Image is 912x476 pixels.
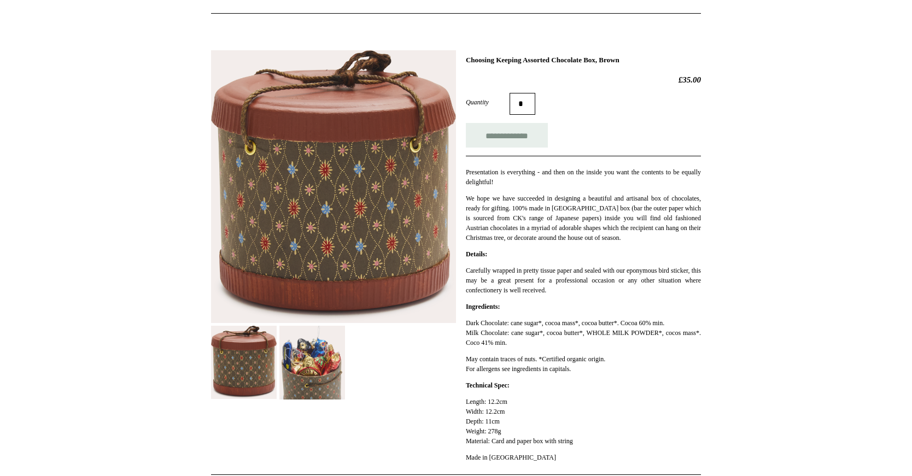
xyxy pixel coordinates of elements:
[466,381,510,389] strong: Technical Spec:
[466,75,701,85] h2: £35.00
[466,266,701,295] p: Carefully wrapped in pretty tissue paper and sealed with our eponymous bird sticker, this may be ...
[466,354,701,374] p: May contain traces of nuts. *Certified organic origin. For allergens see ingredients in capitals.
[211,50,456,324] img: Choosing Keeping Assorted Chocolate Box, Brown
[466,56,701,64] h1: Choosing Keeping Assorted Chocolate Box, Brown
[466,167,701,187] p: Presentation is everything - and then on the inside you want the contents to be equally delightful!
[466,303,500,310] strong: Ingredients:
[466,97,510,107] label: Quantity
[466,397,701,446] p: Length: 12.2cm Width: 12.2cm Depth: 11cm Weight: 278g Material: Card and paper box with string
[466,453,701,462] p: Made in [GEOGRAPHIC_DATA]
[279,326,345,399] img: Choosing Keeping Assorted Chocolate Box, Brown
[466,318,701,348] p: Dark Chocolate: cane sugar*, cocoa mass*, cocoa butter*. Cocoa 60% min. Milk Chocolate: cane suga...
[466,193,701,243] p: We hope we have succeeded in designing a beautiful and artisanal box of chocolates, ready for gif...
[211,326,277,399] img: Choosing Keeping Assorted Chocolate Box, Brown
[466,250,487,258] strong: Details:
